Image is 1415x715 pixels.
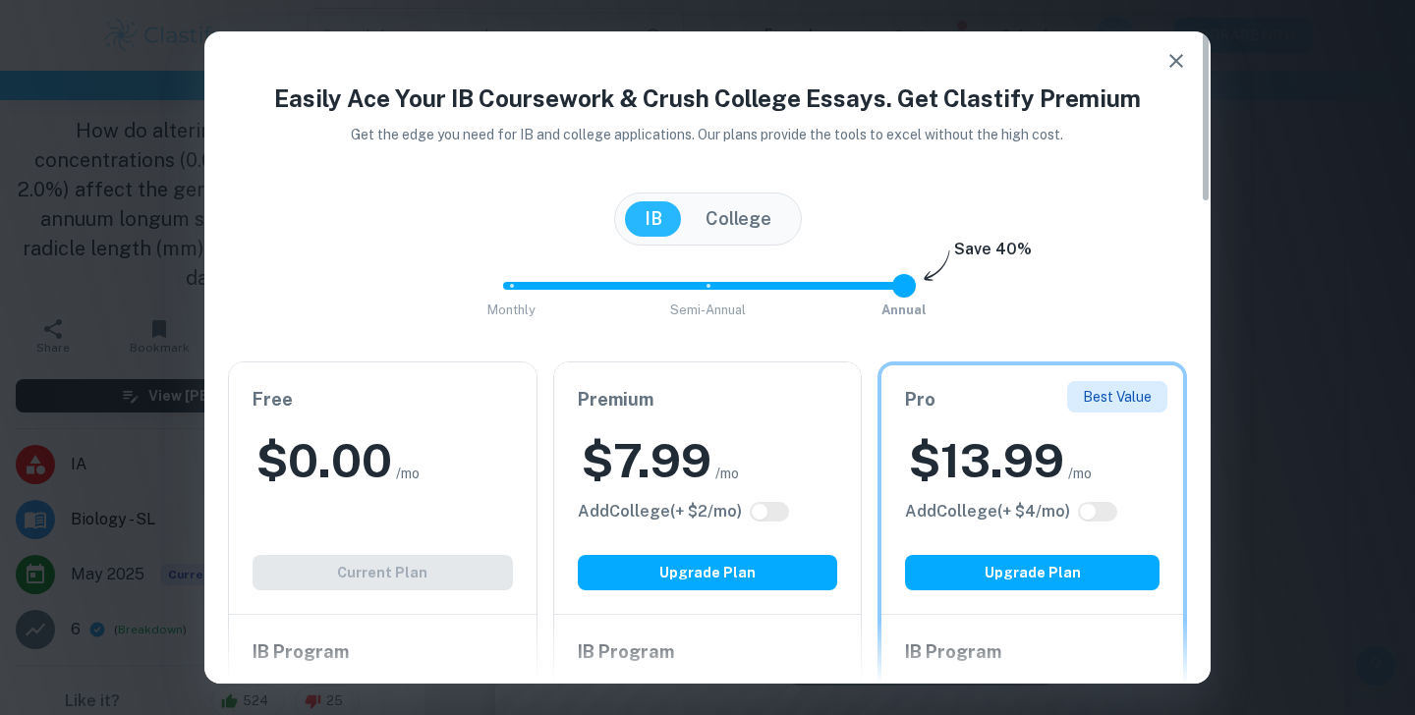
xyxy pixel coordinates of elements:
span: Semi-Annual [670,302,746,317]
button: Upgrade Plan [905,555,1160,590]
span: /mo [715,463,739,484]
h2: $ 13.99 [909,429,1064,492]
h6: Click to see all the additional College features. [905,500,1070,523]
span: Annual [881,302,927,317]
h6: Click to see all the additional College features. [578,500,742,523]
h6: Free [253,386,513,413]
h2: $ 0.00 [256,429,392,492]
h4: Easily Ace Your IB Coursework & Crush College Essays. Get Clastify Premium [228,81,1187,116]
p: Get the edge you need for IB and college applications. Our plans provide the tools to excel witho... [324,124,1092,145]
span: /mo [396,463,420,484]
h2: $ 7.99 [582,429,711,492]
h6: Premium [578,386,838,413]
p: Best Value [1083,386,1152,408]
h6: Pro [905,386,1160,413]
img: subscription-arrow.svg [924,249,950,283]
button: College [686,201,791,237]
span: /mo [1068,463,1092,484]
span: Monthly [487,302,536,317]
button: IB [625,201,682,237]
h6: Save 40% [954,238,1032,271]
button: Upgrade Plan [578,555,838,590]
